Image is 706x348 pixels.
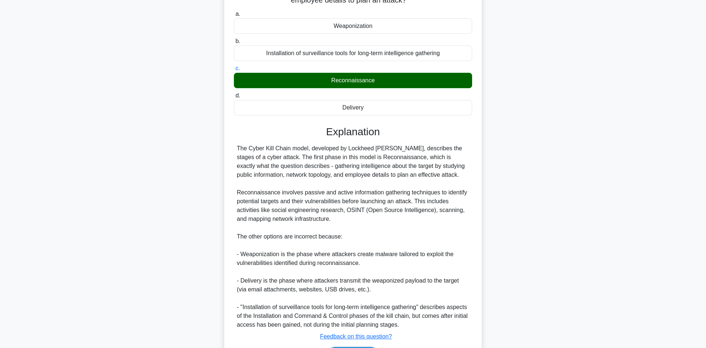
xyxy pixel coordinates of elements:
div: Weaponization [234,18,472,34]
span: a. [235,11,240,17]
span: c. [235,65,240,71]
h3: Explanation [238,126,468,138]
div: Delivery [234,100,472,115]
div: Installation of surveillance tools for long-term intelligence gathering [234,46,472,61]
div: Reconnaissance [234,73,472,88]
a: Feedback on this question? [320,333,392,340]
div: The Cyber Kill Chain model, developed by Lockheed [PERSON_NAME], describes the stages of a cyber ... [237,144,469,329]
span: b. [235,38,240,44]
span: d. [235,92,240,98]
